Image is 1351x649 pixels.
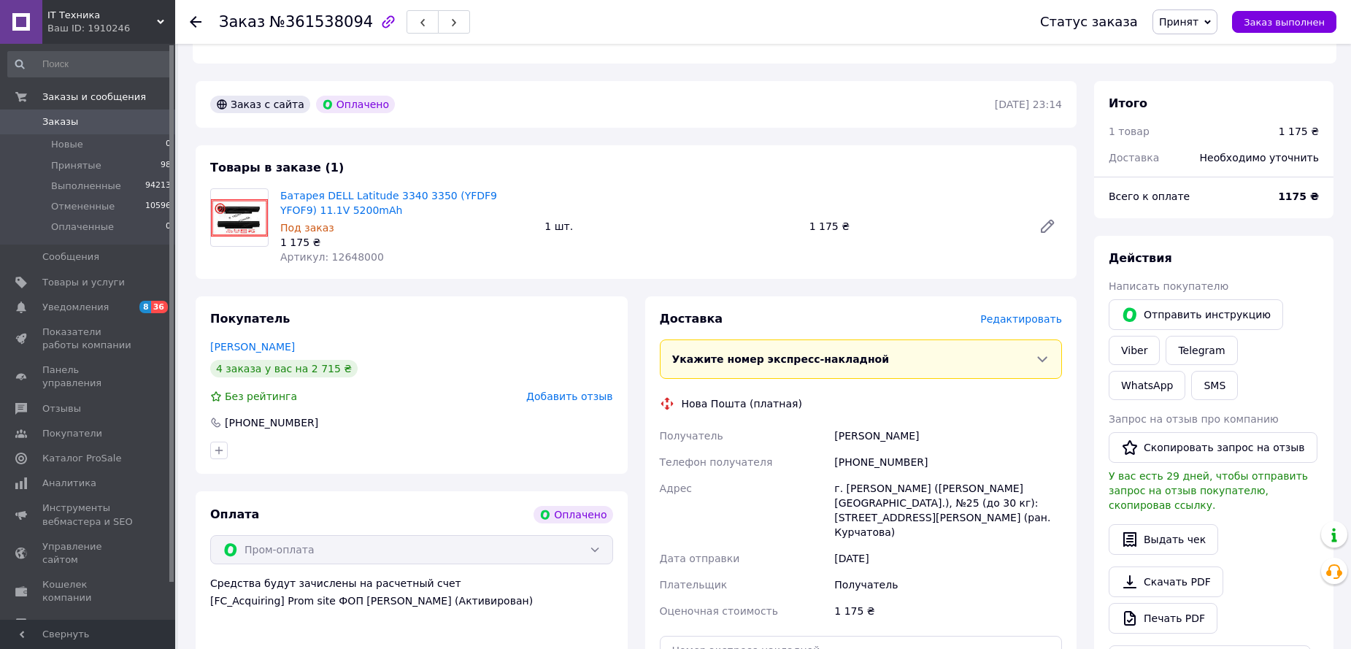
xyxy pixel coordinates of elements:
[7,51,172,77] input: Поиск
[166,220,171,234] span: 0
[1109,251,1172,265] span: Действия
[42,301,109,314] span: Уведомления
[145,200,171,213] span: 10596
[539,216,803,237] div: 1 шт.
[1109,470,1308,511] span: У вас есть 29 дней, чтобы отправить запрос на отзыв покупателю, скопировав ссылку.
[210,341,295,353] a: [PERSON_NAME]
[1109,567,1223,597] a: Скачать PDF
[42,326,135,352] span: Показатели работы компании
[678,396,806,411] div: Нова Пошта (платная)
[1278,191,1319,202] b: 1175 ₴
[42,452,121,465] span: Каталог ProSale
[660,605,779,617] span: Оценочная стоимость
[1109,371,1185,400] a: WhatsApp
[210,96,310,113] div: Заказ с сайта
[804,216,1027,237] div: 1 175 ₴
[660,483,692,494] span: Адрес
[47,9,157,22] span: IT Техника
[280,235,533,250] div: 1 175 ₴
[219,13,265,31] span: Заказ
[145,180,171,193] span: 94213
[42,578,135,604] span: Кошелек компании
[995,99,1062,110] time: [DATE] 23:14
[210,576,613,608] div: Средства будут зачислены на расчетный счет
[42,250,99,264] span: Сообщения
[42,402,81,415] span: Отзывы
[210,507,259,521] span: Оплата
[1166,336,1237,365] a: Telegram
[660,312,723,326] span: Доставка
[42,427,102,440] span: Покупатели
[42,364,135,390] span: Панель управления
[831,475,1065,545] div: г. [PERSON_NAME] ([PERSON_NAME][GEOGRAPHIC_DATA].), №25 (до 30 кг): [STREET_ADDRESS][PERSON_NAME]...
[51,159,101,172] span: Принятые
[211,199,268,237] img: Батарея DELL Latitude 3340 3350 (YFDF9 YFOF9) 11.1V 5200mAh
[1191,371,1238,400] button: SMS
[269,13,373,31] span: №361538094
[660,430,723,442] span: Получатель
[831,545,1065,572] div: [DATE]
[42,276,125,289] span: Товары и услуги
[1109,299,1283,330] button: Отправить инструкцию
[1109,96,1147,110] span: Итого
[42,115,78,128] span: Заказы
[1159,16,1198,28] span: Принят
[51,180,121,193] span: Выполненные
[1109,524,1218,555] button: Выдать чек
[51,220,114,234] span: Оплаченные
[190,15,201,29] div: Вернуться назад
[280,251,384,263] span: Артикул: 12648000
[1109,413,1279,425] span: Запрос на отзыв про компанию
[1033,212,1062,241] a: Редактировать
[1109,152,1159,164] span: Доставка
[42,502,135,528] span: Инструменты вебмастера и SEO
[1109,191,1190,202] span: Всего к оплате
[526,391,612,402] span: Добавить отзыв
[210,312,290,326] span: Покупатель
[51,138,83,151] span: Новые
[280,222,334,234] span: Под заказ
[660,579,728,591] span: Плательщик
[1109,280,1228,292] span: Написать покупателю
[1191,142,1328,174] div: Необходимо уточнить
[161,159,171,172] span: 98
[1244,17,1325,28] span: Заказ выполнен
[831,572,1065,598] div: Получатель
[210,161,344,174] span: Товары в заказе (1)
[1279,124,1319,139] div: 1 175 ₴
[225,391,297,402] span: Без рейтинга
[1109,432,1317,463] button: Скопировать запрос на отзыв
[223,415,320,430] div: [PHONE_NUMBER]
[1232,11,1336,33] button: Заказ выполнен
[831,449,1065,475] div: [PHONE_NUMBER]
[280,190,497,216] a: Батарея DELL Latitude 3340 3350 (YFDF9 YFOF9) 11.1V 5200mAh
[47,22,175,35] div: Ваш ID: 1910246
[660,456,773,468] span: Телефон получателя
[166,138,171,151] span: 0
[1109,336,1160,365] a: Viber
[672,353,890,365] span: Укажите номер экспресс-накладной
[660,553,740,564] span: Дата отправки
[51,200,115,213] span: Отмененные
[831,423,1065,449] div: [PERSON_NAME]
[1109,126,1150,137] span: 1 товар
[151,301,168,313] span: 36
[1109,603,1217,634] a: Печать PDF
[534,506,612,523] div: Оплачено
[1040,15,1138,29] div: Статус заказа
[210,360,358,377] div: 4 заказа у вас на 2 715 ₴
[139,301,151,313] span: 8
[42,540,135,567] span: Управление сайтом
[42,477,96,490] span: Аналитика
[831,598,1065,624] div: 1 175 ₴
[42,91,146,104] span: Заказы и сообщения
[42,617,80,630] span: Маркет
[980,313,1062,325] span: Редактировать
[316,96,395,113] div: Оплачено
[210,594,613,608] div: [FC_Acquiring] Prom site ФОП [PERSON_NAME] (Активирован)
